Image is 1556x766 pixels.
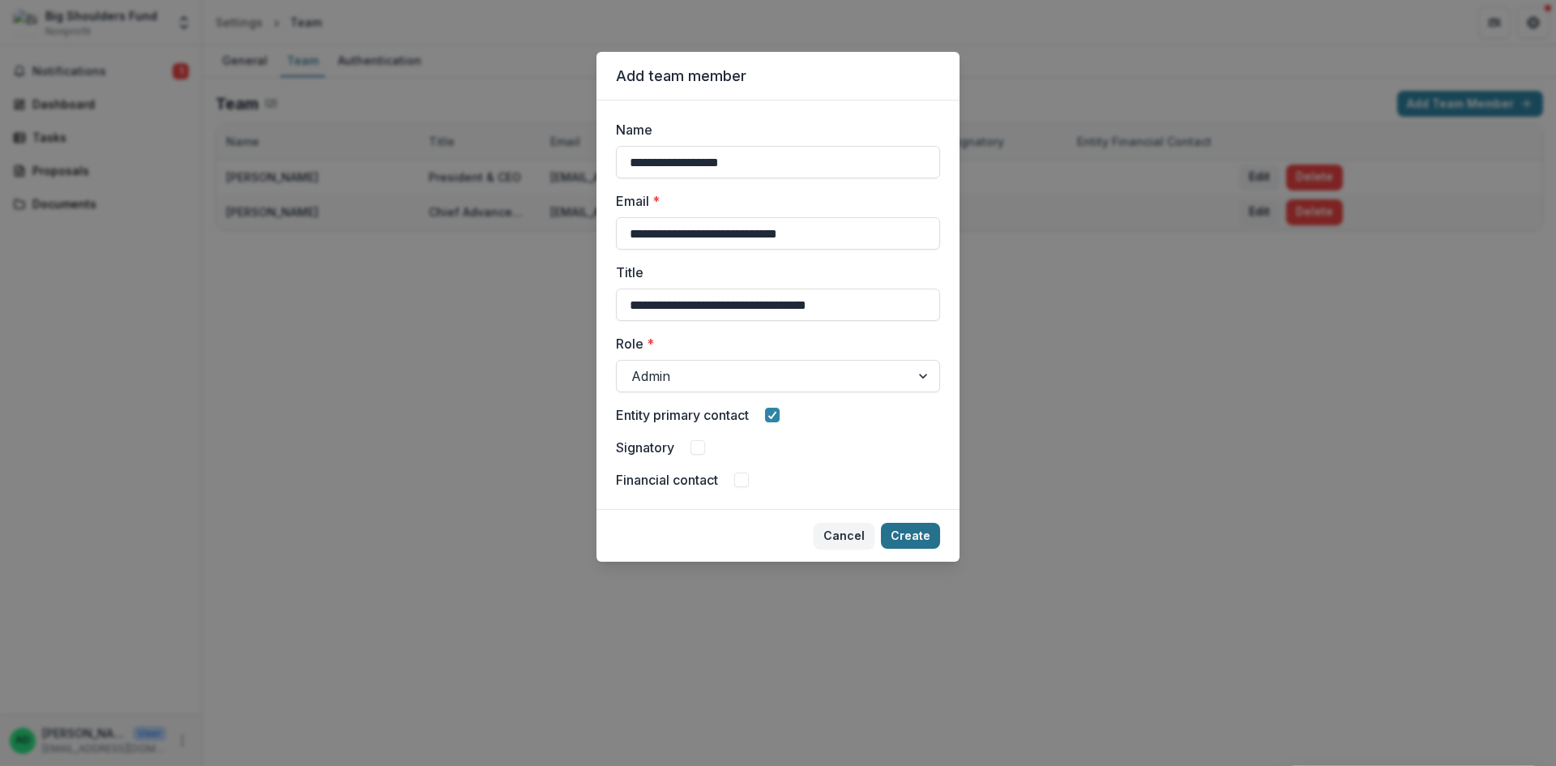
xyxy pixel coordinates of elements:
[616,470,718,490] label: Financial contact
[616,120,930,139] label: Name
[881,523,940,549] button: Create
[814,523,874,549] button: Cancel
[616,334,930,353] label: Role
[616,438,674,457] label: Signatory
[616,263,930,282] label: Title
[596,52,960,101] header: Add team member
[616,191,930,211] label: Email
[616,405,749,425] label: Entity primary contact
